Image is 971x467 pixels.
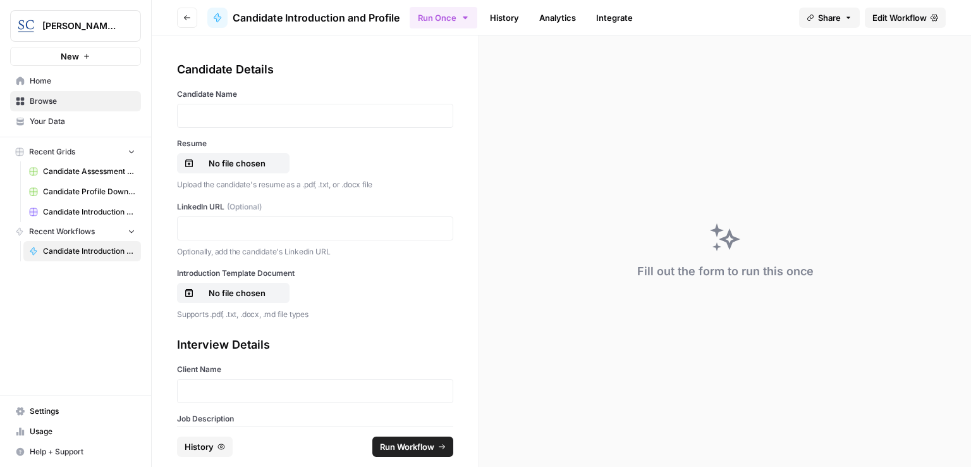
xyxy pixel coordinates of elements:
div: Interview Details [177,336,453,354]
span: Candidate Introduction Download Sheet [43,206,135,218]
a: Usage [10,421,141,442]
label: Client Name [177,364,453,375]
button: Share [799,8,860,28]
a: Browse [10,91,141,111]
a: History [482,8,527,28]
span: Recent Workflows [29,226,95,237]
span: Candidate Introduction and Profile [233,10,400,25]
span: Your Data [30,116,135,127]
p: Upload the candidate's resume as a .pdf, .txt, or .docx file [177,178,453,191]
p: No file chosen [197,157,278,170]
button: Run Once [410,7,477,28]
a: Your Data [10,111,141,132]
span: [PERSON_NAME] [GEOGRAPHIC_DATA] [42,20,119,32]
span: Home [30,75,135,87]
span: Edit Workflow [872,11,927,24]
span: Usage [30,426,135,437]
span: History [185,440,214,453]
button: New [10,47,141,66]
a: Integrate [589,8,640,28]
a: Candidate Introduction Download Sheet [23,202,141,222]
label: Candidate Name [177,89,453,100]
button: Recent Grids [10,142,141,161]
img: Stanton Chase Nashville Logo [15,15,37,37]
a: Candidate Introduction and Profile [207,8,400,28]
a: Candidate Assessment Download Sheet [23,161,141,182]
div: Fill out the form to run this once [637,263,814,280]
div: Candidate Details [177,61,453,78]
button: Workspace: Stanton Chase Nashville [10,10,141,42]
a: Home [10,71,141,91]
label: Job Description [177,413,453,425]
span: Candidate Assessment Download Sheet [43,166,135,177]
a: Analytics [532,8,583,28]
button: Help + Support [10,442,141,462]
p: Supports .pdf, .txt, .docx, .md file types [177,308,453,321]
button: Run Workflow [372,437,453,457]
span: Help + Support [30,446,135,458]
p: Optionally, add the candidate's Linkedin URL [177,246,453,258]
button: No file chosen [177,283,290,303]
button: Recent Workflows [10,222,141,241]
a: Candidate Introduction and Profile [23,241,141,261]
a: Candidate Profile Download Sheet [23,182,141,202]
label: Resume [177,138,453,149]
span: Share [818,11,841,24]
span: Run Workflow [380,440,434,453]
button: No file chosen [177,153,290,173]
span: Candidate Introduction and Profile [43,246,135,257]
span: (Optional) [227,201,262,213]
a: Edit Workflow [865,8,946,28]
button: History [177,437,233,457]
span: New [61,50,79,63]
label: LinkedIn URL [177,201,453,213]
span: Settings [30,406,135,417]
p: No file chosen [197,287,278,299]
span: Recent Grids [29,146,75,158]
span: Browse [30,96,135,107]
span: Candidate Profile Download Sheet [43,186,135,197]
a: Settings [10,401,141,421]
label: Introduction Template Document [177,268,453,279]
